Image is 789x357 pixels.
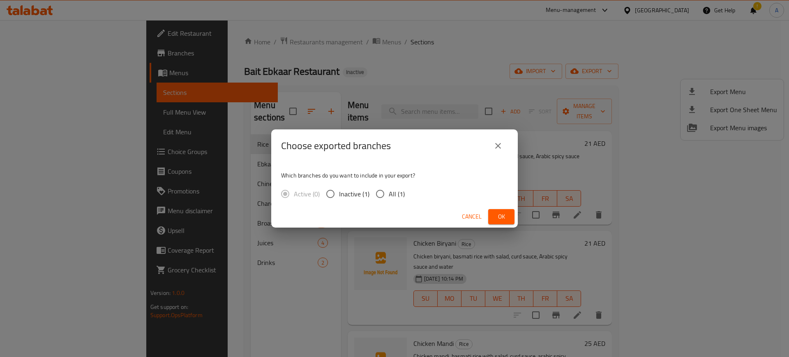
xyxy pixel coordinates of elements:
[459,209,485,224] button: Cancel
[339,189,369,199] span: Inactive (1)
[495,212,508,222] span: Ok
[462,212,482,222] span: Cancel
[488,209,514,224] button: Ok
[389,189,405,199] span: All (1)
[281,171,508,180] p: Which branches do you want to include in your export?
[488,136,508,156] button: close
[281,139,391,152] h2: Choose exported branches
[294,189,320,199] span: Active (0)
